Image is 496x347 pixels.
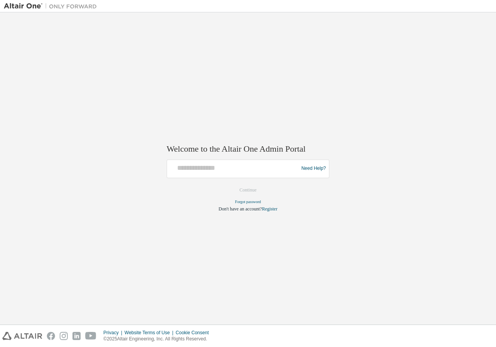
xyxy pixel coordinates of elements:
img: Altair One [4,2,101,10]
h2: Welcome to the Altair One Admin Portal [167,144,329,155]
div: Cookie Consent [176,330,213,336]
div: Privacy [103,330,124,336]
img: youtube.svg [85,332,96,340]
img: linkedin.svg [72,332,81,340]
span: Don't have an account? [219,206,262,212]
a: Register [262,206,277,212]
img: facebook.svg [47,332,55,340]
div: Website Terms of Use [124,330,176,336]
img: instagram.svg [60,332,68,340]
a: Forgot password [235,200,261,204]
p: © 2025 Altair Engineering, Inc. All Rights Reserved. [103,336,214,342]
img: altair_logo.svg [2,332,42,340]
